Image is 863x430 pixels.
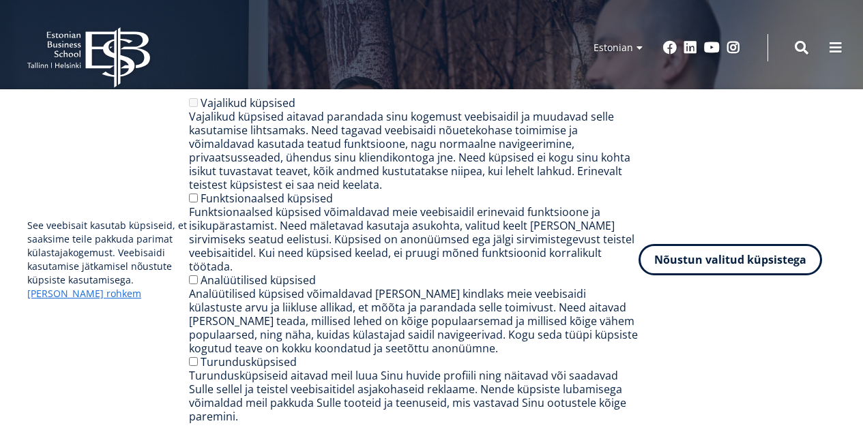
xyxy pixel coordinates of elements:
[201,95,295,110] label: Vajalikud küpsised
[684,41,697,55] a: Linkedin
[201,191,333,206] label: Funktsionaalsed küpsised
[27,287,141,301] a: [PERSON_NAME] rohkem
[27,219,189,301] p: See veebisait kasutab küpsiseid, et saaksime teile pakkuda parimat külastajakogemust. Veebisaidi ...
[727,41,740,55] a: Instagram
[639,244,822,275] button: Nõustun valitud küpsistega
[189,205,639,273] div: Funktsionaalsed küpsised võimaldavad meie veebisaidil erinevaid funktsioone ja isikupärastamist. ...
[201,273,316,288] label: Analüütilised küpsised
[201,354,297,369] label: Turundusküpsised
[189,110,639,191] div: Vajalikud küpsised aitavad parandada sinu kogemust veebisaidil ja muudavad selle kasutamise lihts...
[189,287,639,355] div: Analüütilised küpsised võimaldavad [PERSON_NAME] kindlaks meie veebisaidi külastuste arvu ja liik...
[704,41,720,55] a: Youtube
[663,41,677,55] a: Facebook
[189,369,639,423] div: Turundusküpsiseid aitavad meil luua Sinu huvide profiili ning näitavad või saadavad Sulle sellel ...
